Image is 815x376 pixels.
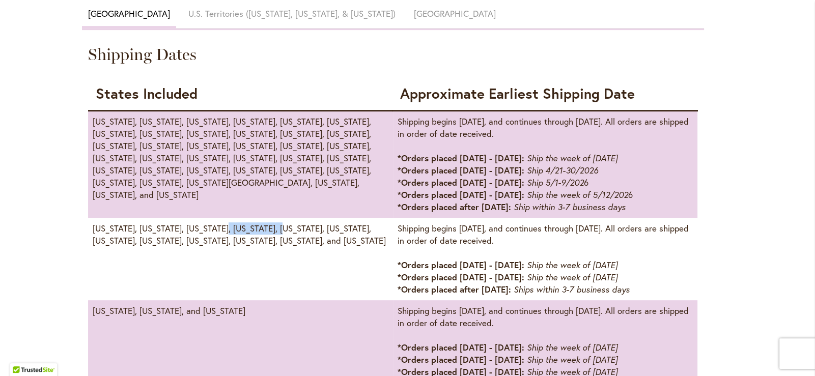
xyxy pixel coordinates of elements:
[398,152,524,164] strong: *Orders placed [DATE] - [DATE]:
[188,8,396,19] span: U.S. Territories ([US_STATE], [US_STATE], & [US_STATE])
[414,8,496,19] span: [GEOGRAPHIC_DATA]
[398,201,511,213] strong: *Orders placed after [DATE]:
[88,218,393,300] td: [US_STATE], [US_STATE], [US_STATE], [US_STATE], [US_STATE], [US_STATE], [US_STATE], [US_STATE], [...
[527,153,617,163] em: Ship the week of [DATE]
[527,189,628,200] em: Ship the week of 5/12/202
[393,218,698,300] td: Shipping begins [DATE], and continues through [DATE]. All orders are shipped in order of date rec...
[398,271,524,283] strong: *Orders placed [DATE] - [DATE]:
[88,8,170,19] span: [GEOGRAPHIC_DATA]
[398,177,524,188] strong: *Orders placed [DATE] - [DATE]:
[88,110,393,218] td: [US_STATE], [US_STATE], [US_STATE], [US_STATE], [US_STATE], [US_STATE], [US_STATE], [US_STATE], [...
[514,201,626,212] em: Ship within 3-7 business days
[527,259,617,270] em: Ship the week of [DATE]
[398,189,524,200] strong: *Orders placed [DATE] - [DATE]:
[527,272,617,282] em: Ship the week of [DATE]
[514,284,630,295] em: Ships within 3-7 business days
[398,259,524,271] strong: *Orders placed [DATE] - [DATE]:
[88,44,698,65] h3: Shipping Dates
[398,283,511,295] strong: *Orders placed after [DATE]:
[96,84,198,103] strong: States Included
[527,165,598,176] em: Ship 4/21-30/2026
[527,177,584,188] em: Ship 5/1-9/202
[400,84,635,103] strong: Approximate Earliest Shipping Date
[393,110,698,218] td: Shipping begins [DATE], and continues through [DATE]. All orders are shipped in order of date rec...
[398,164,524,176] strong: *Orders placed [DATE] - [DATE]:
